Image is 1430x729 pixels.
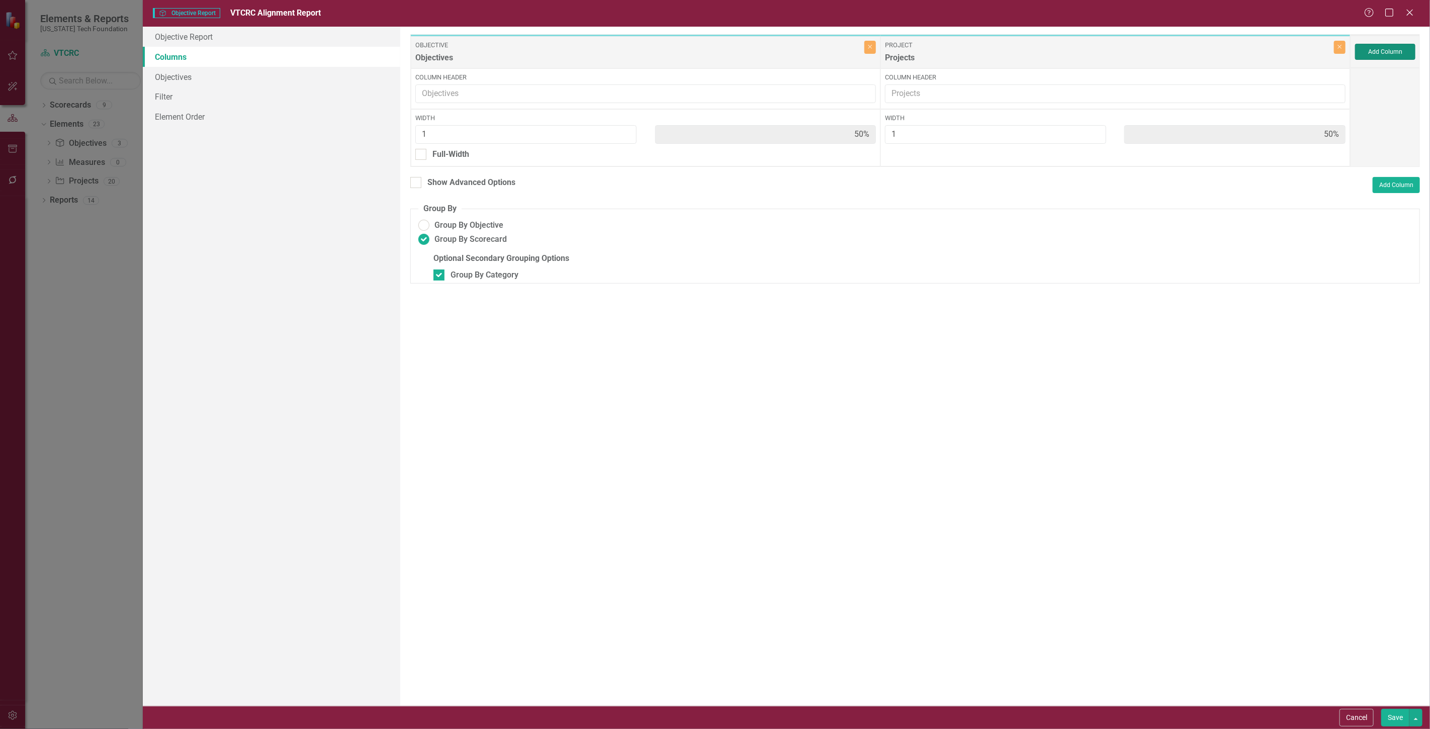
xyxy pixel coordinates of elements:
div: Projects [885,52,1331,69]
a: Element Order [143,107,400,127]
div: Group By Category [451,269,518,281]
label: Column Header [415,73,876,82]
legend: Group By [418,203,462,215]
input: Column Width [415,125,637,144]
span: VTCRC Alignment Report [230,8,321,18]
div: Show Advanced Options [427,177,515,189]
span: Objective Report [153,8,220,18]
input: Projects [885,84,1346,103]
div: Objectives [415,52,862,69]
a: Filter [143,86,400,107]
label: Width [885,114,1346,123]
label: Optional Secondary Grouping Options [433,253,1412,264]
input: Objectives [415,84,876,103]
button: Save [1381,709,1409,726]
label: Column Header [885,73,1346,82]
label: Project [885,41,1331,50]
span: Group By Objective [434,220,503,231]
button: Add Column [1355,44,1415,60]
span: Group By Scorecard [434,234,507,245]
input: Column Width [885,125,1106,144]
div: Full-Width [432,149,469,160]
a: Objectives [143,67,400,87]
a: Objective Report [143,27,400,47]
a: Columns [143,47,400,67]
button: Cancel [1339,709,1374,726]
label: Objective [415,41,862,50]
button: Add Column [1373,177,1420,193]
label: Width [415,114,876,123]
